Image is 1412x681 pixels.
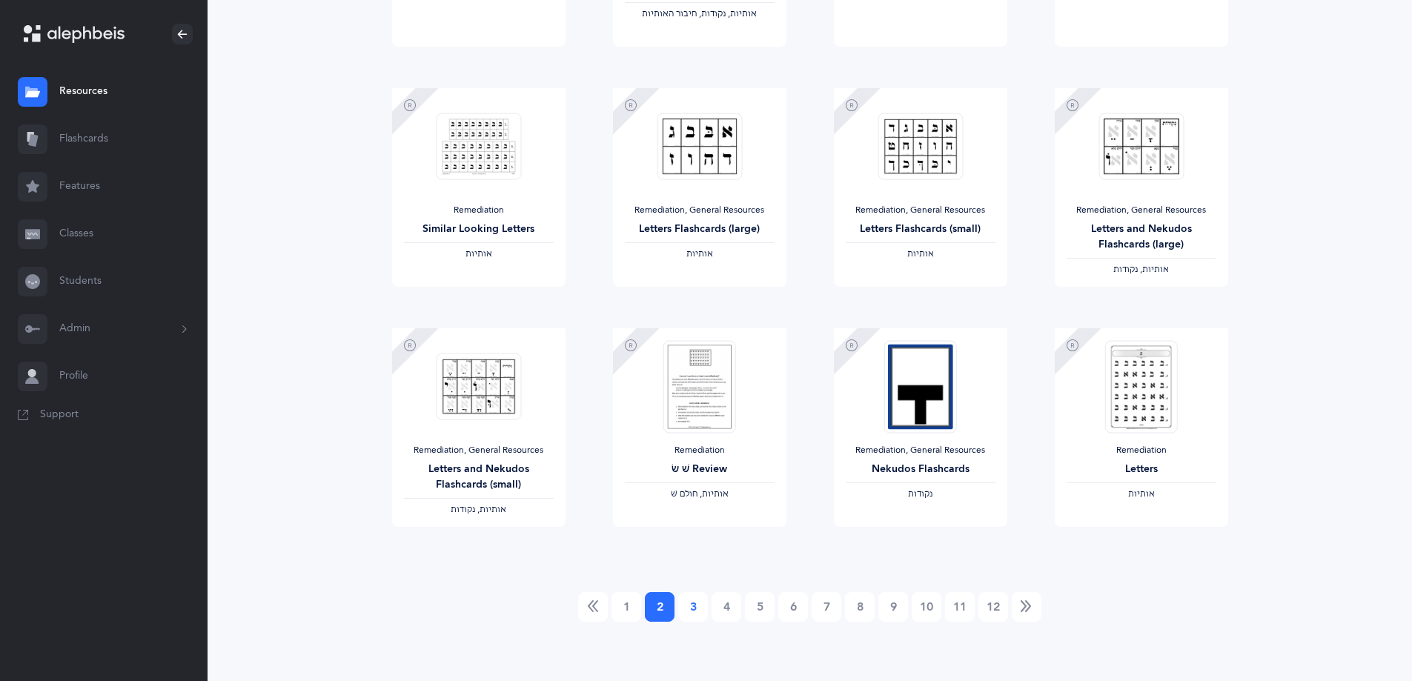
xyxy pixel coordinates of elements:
[908,488,932,499] span: ‫נקודות‬
[1067,205,1216,216] div: Remediation, General Resources
[436,353,521,420] img: Small_Print_Letters_and_Nekudos_Flashcards_thumbnail_1733044853.png
[1098,113,1184,180] img: Large_Print_Letters_and_Nekudos_Flashcards_thumbnail_1739080591.png
[884,340,956,433] img: Large_%D7%A0%D7%A7%D7%95%D7%93%D7%95%D7%AA_Flash_Cards_thumbnail_1568773698.png
[404,205,554,216] div: Remediation
[1067,222,1216,253] div: Letters and Nekudos Flashcards (large)
[657,113,742,180] img: Letters_flashcards_Large_thumbnail_1612303125.png
[404,445,554,456] div: Remediation, General Resources
[846,462,995,477] div: Nekudos Flashcards
[1012,592,1041,622] a: Next
[845,592,875,622] a: 8
[846,222,995,237] div: Letters Flashcards (small)
[978,592,1008,622] a: 12
[625,462,775,477] div: שׁ שׂ Review
[1113,264,1169,274] span: ‫אותיות, נקודות‬
[40,408,79,422] span: Support
[404,462,554,493] div: Letters and Nekudos Flashcards (small)
[1067,462,1216,477] div: Letters
[611,592,641,622] a: 1
[912,592,941,622] a: 10
[712,592,741,622] a: 4
[625,222,775,237] div: Letters Flashcards (large)
[404,222,554,237] div: Similar Looking Letters
[625,205,775,216] div: Remediation, General Resources
[671,488,729,499] span: ‫אותיות, חולם שׁ‬
[663,340,735,433] img: Remediation-ShinSinReview_1545629947.png
[451,504,506,514] span: ‫אותיות, נקודות‬
[436,113,521,180] img: similar_letters_charts_thumbnail_1634531170.png
[907,248,934,259] span: ‫אותיות‬
[1128,488,1155,499] span: ‫אותיות‬
[812,592,841,622] a: 7
[778,592,808,622] a: 6
[1104,340,1177,433] img: Remediation-Letters_1545629727.png
[745,592,775,622] a: 5
[846,205,995,216] div: Remediation, General Resources
[625,445,775,456] div: Remediation
[678,592,708,622] a: 3
[645,592,674,622] a: 2
[578,592,608,622] a: Previous
[945,592,975,622] a: 11
[642,8,757,19] span: ‫אותיות, נקודות, חיבור האותיות‬
[878,113,963,180] img: Letters_Flashcards_Mini_thumbnail_1612303140.png
[465,248,492,259] span: ‫אותיות‬
[878,592,908,622] a: 9
[846,445,995,456] div: Remediation, General Resources
[1338,607,1394,663] iframe: Drift Widget Chat Controller
[686,248,713,259] span: ‫אותיות‬
[1067,445,1216,456] div: Remediation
